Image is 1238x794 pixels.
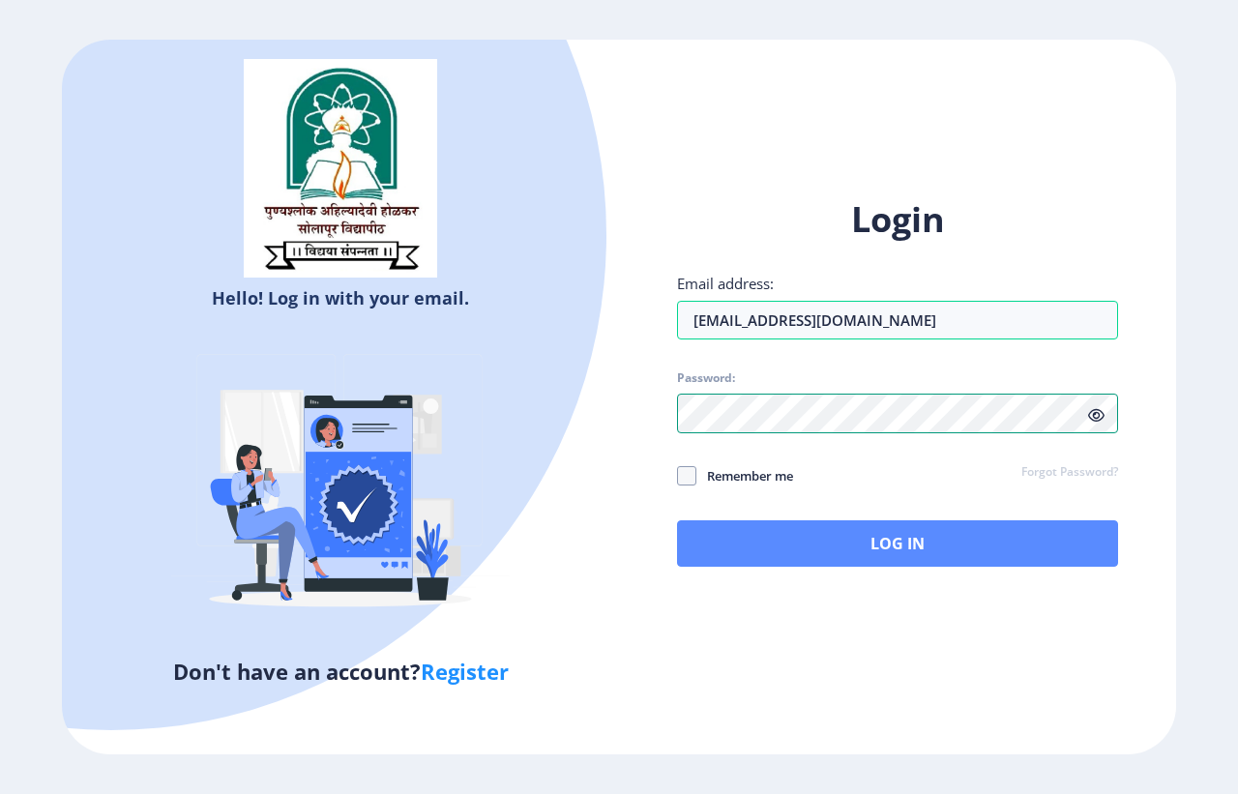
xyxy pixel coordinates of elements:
a: Forgot Password? [1021,464,1118,482]
a: Register [421,657,509,686]
label: Password: [677,370,735,386]
h1: Login [677,196,1118,243]
label: Email address: [677,274,774,293]
h5: Don't have an account? [76,656,604,687]
img: sulogo.png [244,59,437,278]
img: Verified-rafiki.svg [171,317,510,656]
input: Email address [677,301,1118,339]
span: Remember me [696,464,793,487]
button: Log In [677,520,1118,567]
